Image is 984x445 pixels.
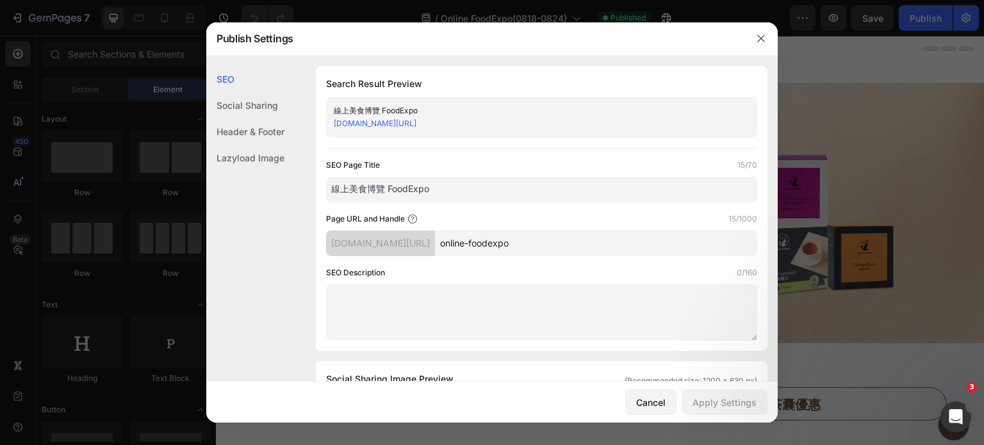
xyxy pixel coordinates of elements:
button: Cancel [625,389,676,415]
span: Social Sharing Image Preview [326,371,454,387]
div: Publish Settings [206,22,744,55]
a: 茶機優惠​ [38,352,341,385]
div: Header & Footer [206,118,284,145]
iframe: Intercom live chat [940,401,971,432]
div: Apply Settings [693,396,757,409]
a: 茶囊優惠​ [428,352,731,385]
label: 15/1000 [728,213,757,225]
div: Cancel [636,396,666,409]
input: Title [326,177,757,202]
a: [DOMAIN_NAME][URL] [334,118,416,128]
span: 3 [967,382,977,392]
div: SEO [206,66,284,92]
div: [DOMAIN_NAME][URL] [326,231,435,256]
div: Lazyload Image [206,145,284,171]
h1: Search Result Preview [326,76,757,92]
input: Handle [435,231,757,256]
p: 茶囊優惠​ [553,357,605,380]
p: 茶機優惠​ [163,357,215,380]
label: 0/160 [737,266,757,279]
button: Apply Settings [682,389,767,415]
label: Page URL and Handle [326,213,405,225]
div: Social Sharing [206,92,284,118]
label: SEO Description [326,266,385,279]
span: (Recommended size: 1200 x 630 px) [625,375,757,387]
div: 線上美食博覽 FoodExpo [334,104,728,117]
label: SEO Page Title [326,159,380,172]
label: 15/70 [737,159,757,172]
